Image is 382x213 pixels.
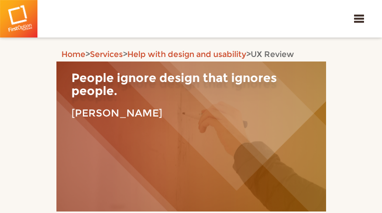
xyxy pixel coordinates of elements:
[127,49,246,59] a: Help with design and usability
[251,49,294,59] span: UX Review
[71,104,311,121] p: [PERSON_NAME]
[56,61,326,211] div: Writing whiteboard
[90,49,123,59] a: Services
[64,71,319,98] h1: People ignore design that ignores people.
[56,47,326,61] div: > > >
[61,49,85,59] a: Home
